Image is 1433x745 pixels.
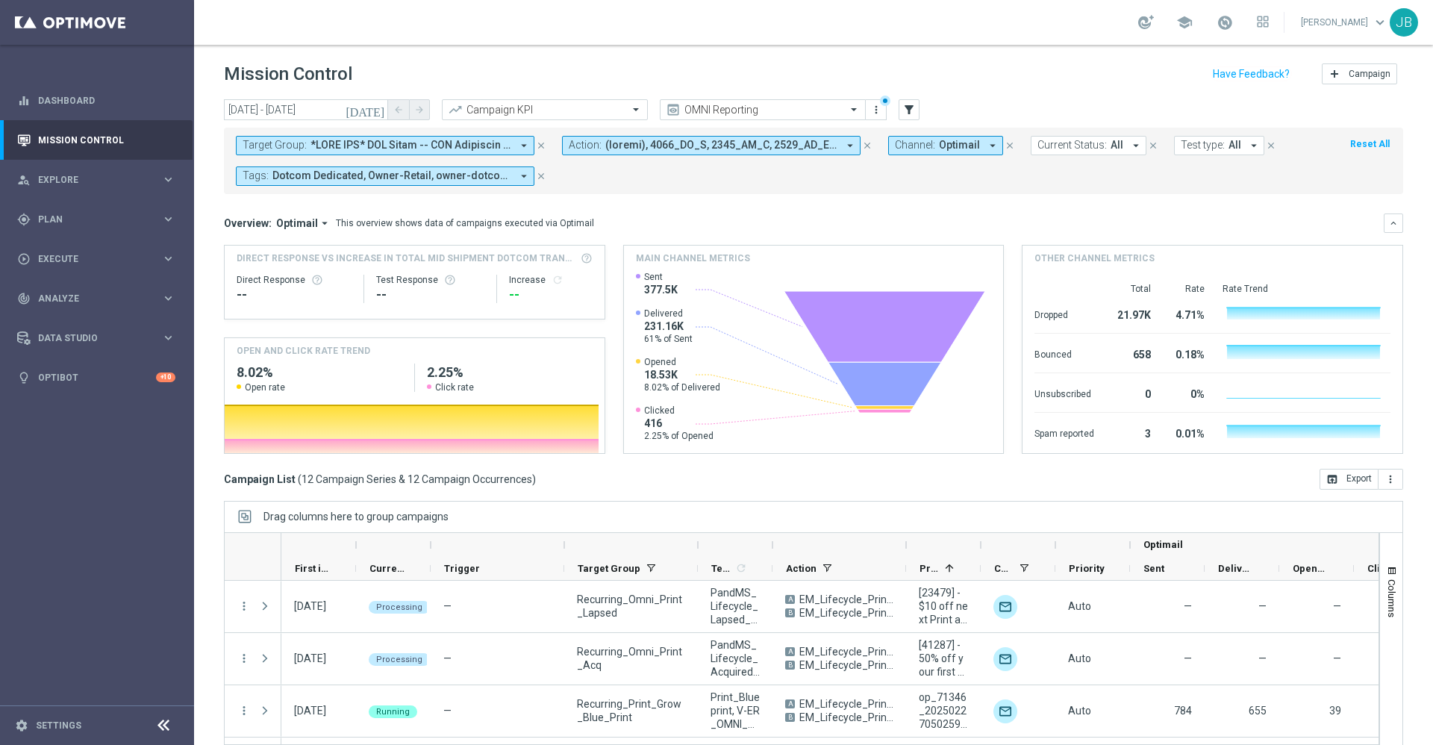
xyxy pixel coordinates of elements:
[578,563,640,574] span: Target Group
[448,102,463,117] i: trending_up
[236,166,534,186] button: Tags: Dotcom Dedicated, Owner-Retail, owner-dotcom-dedicated, owner-omni-dedicated, owner-retail ...
[785,647,795,656] span: A
[1264,137,1278,154] button: close
[1329,68,1340,80] i: add
[1322,63,1397,84] button: add Campaign
[552,274,563,286] button: refresh
[644,430,714,442] span: 2.25% of Opened
[644,333,693,345] span: 61% of Sent
[346,103,386,116] i: [DATE]
[785,595,795,604] span: A
[1169,302,1205,325] div: 4.71%
[237,364,402,381] h2: 8.02%
[1258,652,1267,664] span: —
[785,699,795,708] span: A
[376,286,484,304] div: --
[161,212,175,226] i: keyboard_arrow_right
[376,602,422,612] span: Processing
[562,136,861,155] button: Action: (loremi), 4066_DO_S, 2345_AM_C, 2529_AD_E/S, 5181_DO_E, TempoRincid_UTLABO, ET_DolorEmag_...
[1384,473,1396,485] i: more_vert
[993,699,1017,723] div: Optimail
[16,372,176,384] div: lightbulb Optibot +10
[376,655,422,664] span: Processing
[435,381,474,393] span: Click rate
[1349,136,1391,152] button: Reset All
[569,139,602,152] span: Action:
[577,645,685,672] span: Recurring_Omni_Print_Acq
[895,139,935,152] span: Channel:
[17,120,175,160] div: Mission Control
[1249,705,1267,717] span: 655
[1034,252,1155,265] h4: Other channel metrics
[799,645,893,658] span: EM_Lifecycle_PrintMarketing
[16,213,176,225] button: gps_fixed Plan keyboard_arrow_right
[1169,341,1205,365] div: 0.18%
[1148,140,1158,151] i: close
[161,331,175,345] i: keyboard_arrow_right
[38,81,175,120] a: Dashboard
[38,175,161,184] span: Explore
[225,581,281,633] div: Press SPACE to select this row.
[880,96,890,106] div: There are unsaved changes
[994,563,1014,574] span: Channel
[17,331,161,345] div: Data Studio
[870,104,882,116] i: more_vert
[1218,563,1254,574] span: Delivered
[644,381,720,393] span: 8.02% of Delivered
[388,99,409,120] button: arrow_back
[1384,213,1403,233] button: keyboard_arrow_down
[224,216,272,230] h3: Overview:
[443,600,452,612] span: —
[376,274,484,286] div: Test Response
[376,707,410,717] span: Running
[243,169,269,182] span: Tags:
[17,358,175,397] div: Optibot
[17,213,161,226] div: Plan
[17,173,161,187] div: Explore
[786,563,817,574] span: Action
[237,599,251,613] button: more_vert
[1326,473,1338,485] i: open_in_browser
[236,136,534,155] button: Target Group: *LORE IPS* DOL Sitam -- CON Adipiscin *ELIT SED*, 0690_DOE_Tem68_InciDiduntu_Labore...
[644,356,720,368] span: Opened
[17,252,161,266] div: Execute
[1129,139,1143,152] i: arrow_drop_down
[577,593,685,620] span: Recurring_Omni_Print_Lapsed
[38,120,175,160] a: Mission Control
[263,511,449,523] span: Drag columns here to group campaigns
[1034,302,1094,325] div: Dropped
[16,332,176,344] div: Data Studio keyboard_arrow_right
[17,173,31,187] i: person_search
[1333,600,1341,612] span: —
[993,595,1017,619] div: Optimail
[237,252,576,265] span: Direct Response VS Increase In Total Mid Shipment Dotcom Transaction Amount
[414,105,425,115] i: arrow_forward
[1111,139,1123,152] span: All
[1184,600,1192,612] span: —
[16,134,176,146] button: Mission Control
[15,719,28,732] i: settings
[1390,8,1418,37] div: JB
[294,704,326,717] div: 02 Oct 2025, Thursday
[785,608,795,617] span: B
[294,599,326,613] div: 02 Oct 2025, Thursday
[532,473,536,486] span: )
[237,652,251,665] button: more_vert
[17,94,31,107] i: equalizer
[534,168,548,184] button: close
[156,372,175,382] div: +10
[711,638,760,679] span: PandMS_Lifecycle_Acquired_UpdatedFeb2025, V-ER_OMNI_Print_Acquire
[1034,341,1094,365] div: Bounced
[17,252,31,266] i: play_circle_outline
[16,95,176,107] button: equalizer Dashboard
[1266,140,1276,151] i: close
[36,721,81,730] a: Settings
[16,293,176,305] button: track_changes Analyze keyboard_arrow_right
[38,334,161,343] span: Data Studio
[509,286,592,304] div: --
[38,358,156,397] a: Optibot
[509,274,592,286] div: Increase
[1258,600,1267,612] span: —
[1293,563,1329,574] span: Opened
[1112,381,1151,405] div: 0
